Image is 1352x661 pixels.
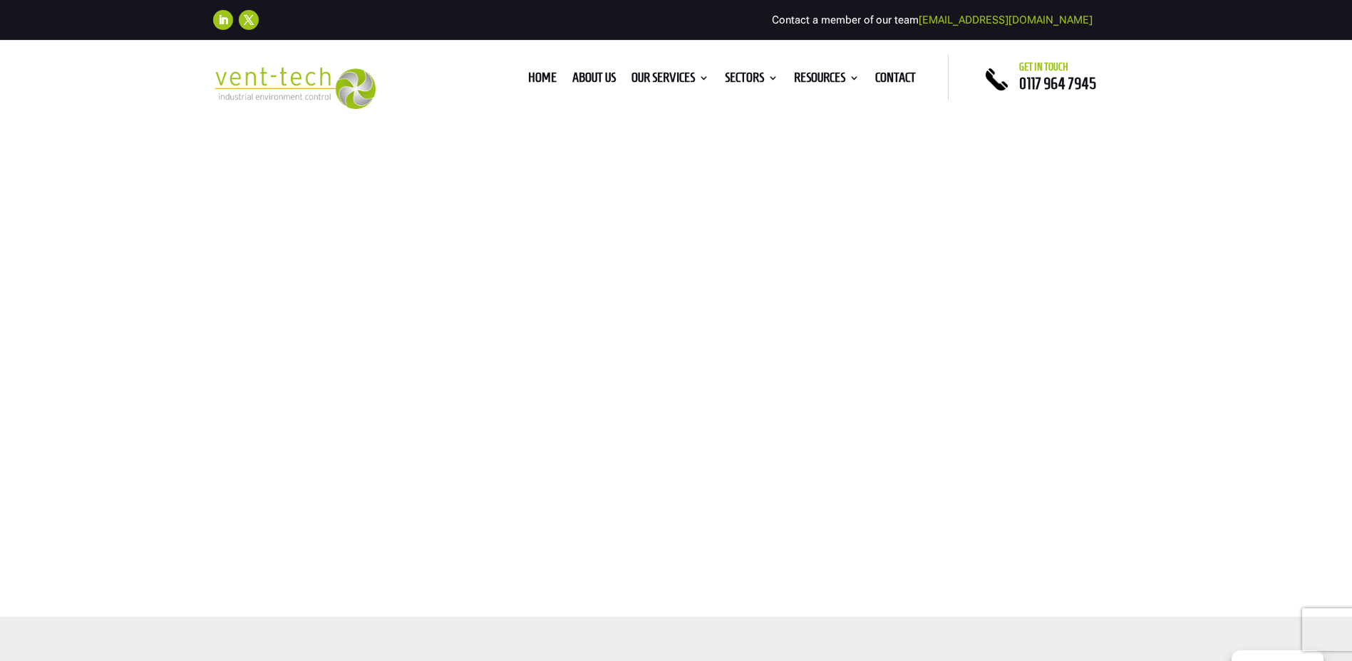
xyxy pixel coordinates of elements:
[794,73,860,88] a: Resources
[725,73,778,88] a: Sectors
[528,73,557,88] a: Home
[1019,61,1068,73] span: Get in touch
[875,73,916,88] a: Contact
[631,73,709,88] a: Our Services
[239,10,259,30] a: Follow on X
[213,10,233,30] a: Follow on LinkedIn
[1019,75,1096,92] a: 0117 964 7945
[919,14,1093,26] a: [EMAIL_ADDRESS][DOMAIN_NAME]
[772,14,1093,26] span: Contact a member of our team
[213,67,376,109] img: 2023-09-27T08_35_16.549ZVENT-TECH---Clear-background
[572,73,616,88] a: About us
